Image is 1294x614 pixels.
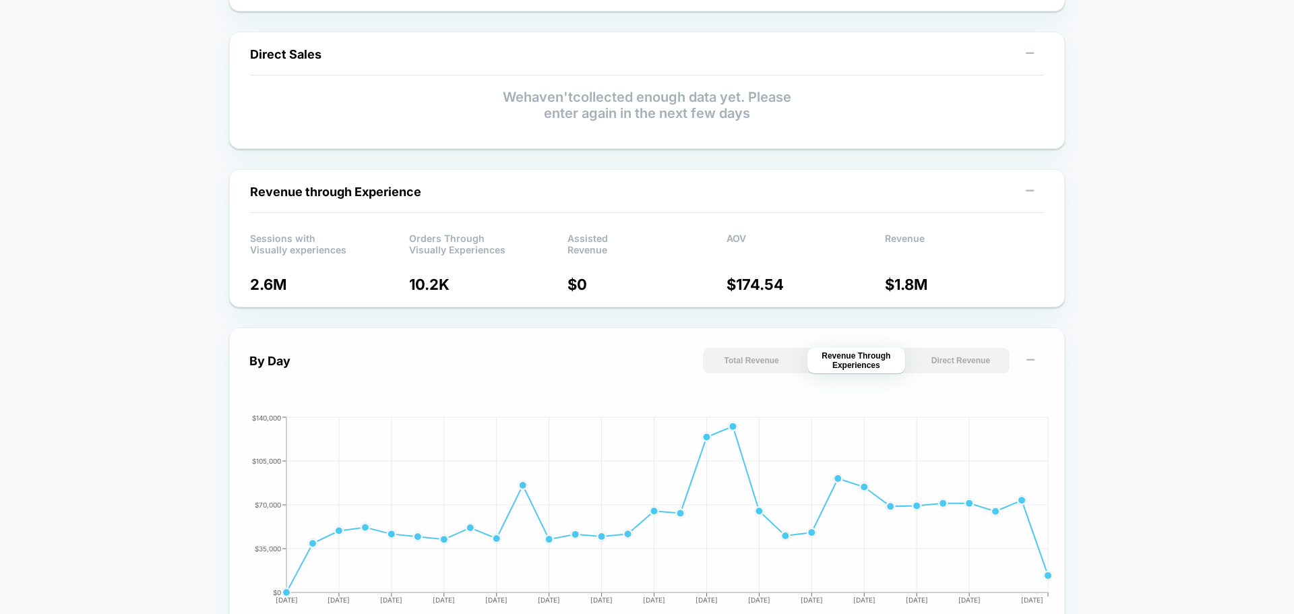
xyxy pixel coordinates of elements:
p: $ 1.8M [885,276,1044,293]
p: Orders Through Visually Experiences [409,233,568,253]
tspan: [DATE] [433,596,455,604]
p: Assisted Revenue [567,233,727,253]
tspan: [DATE] [485,596,507,604]
p: $ 0 [567,276,727,293]
span: Direct Sales [250,47,321,61]
p: $ 174.54 [727,276,886,293]
tspan: [DATE] [696,596,718,604]
tspan: $105,000 [252,457,281,465]
tspan: [DATE] [643,596,665,604]
tspan: [DATE] [328,596,350,604]
p: 10.2K [409,276,568,293]
p: Sessions with Visually experiences [250,233,409,253]
tspan: [DATE] [748,596,770,604]
tspan: $140,000 [252,414,281,422]
tspan: $35,000 [255,545,281,553]
tspan: [DATE] [538,596,560,604]
tspan: [DATE] [1021,596,1043,604]
button: Revenue Through Experiences [807,348,905,373]
tspan: [DATE] [380,596,402,604]
tspan: $0 [273,588,281,596]
tspan: [DATE] [906,596,928,604]
tspan: [DATE] [590,596,613,604]
span: Revenue through Experience [250,185,421,199]
tspan: [DATE] [276,596,298,604]
div: By Day [249,354,290,368]
button: Total Revenue [703,348,801,373]
tspan: [DATE] [801,596,823,604]
tspan: [DATE] [853,596,875,604]
button: Direct Revenue [912,348,1010,373]
p: AOV [727,233,886,253]
tspan: $70,000 [255,501,281,509]
p: 2.6M [250,276,409,293]
p: We haven't collected enough data yet. Please enter again in the next few days [250,89,1044,121]
p: Revenue [885,233,1044,253]
tspan: [DATE] [958,596,981,604]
